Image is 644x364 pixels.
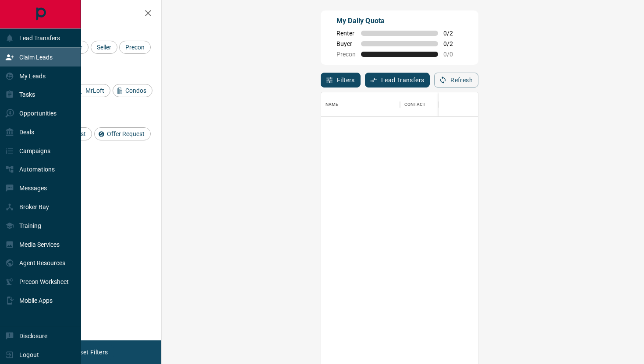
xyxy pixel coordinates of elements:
[443,30,463,37] span: 0 / 2
[336,16,463,26] p: My Daily Quota
[321,92,400,117] div: Name
[94,44,114,51] span: Seller
[336,51,356,58] span: Precon
[326,92,339,117] div: Name
[321,73,361,87] button: Filters
[336,40,356,47] span: Buyer
[28,9,152,19] h2: Filters
[336,30,356,37] span: Renter
[434,73,478,87] button: Refresh
[443,51,463,58] span: 0 / 0
[404,92,425,117] div: Contact
[400,92,470,117] div: Contact
[73,84,110,97] div: MrLoft
[91,41,117,54] div: Seller
[67,345,113,360] button: Reset Filters
[104,130,148,137] span: Offer Request
[113,84,152,97] div: Condos
[94,127,151,140] div: Offer Request
[119,41,151,54] div: Precon
[122,44,148,51] span: Precon
[82,87,107,94] span: MrLoft
[443,40,463,47] span: 0 / 2
[365,73,430,87] button: Lead Transfers
[122,87,149,94] span: Condos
